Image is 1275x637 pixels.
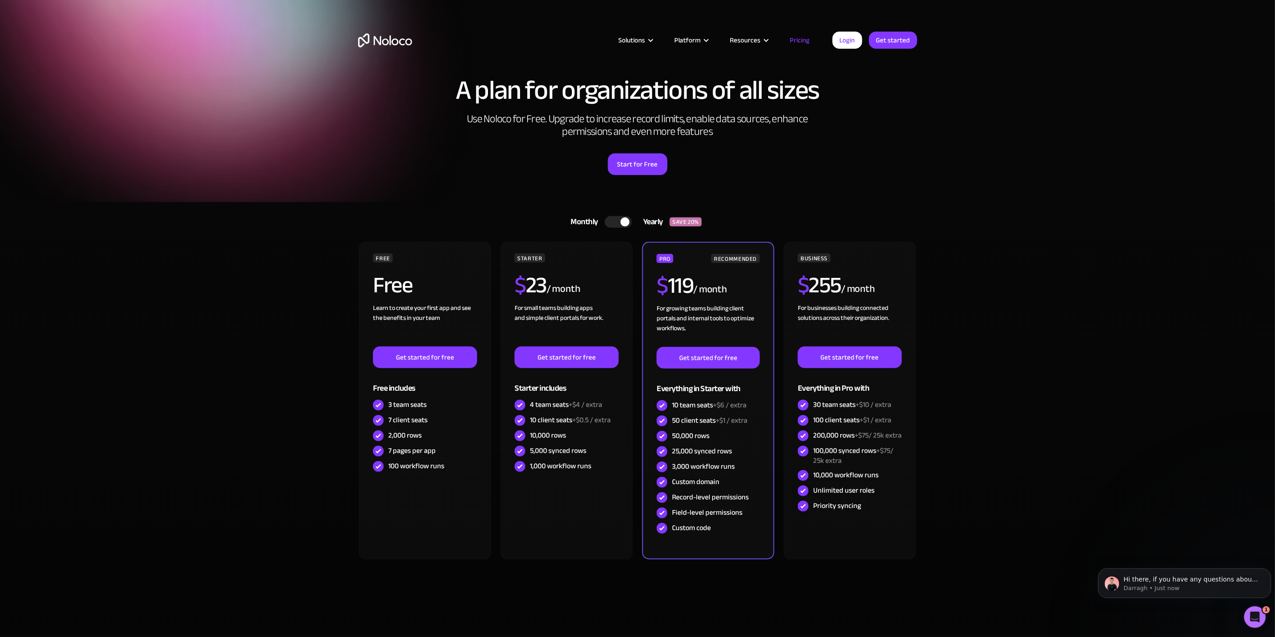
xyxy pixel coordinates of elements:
[869,32,917,49] a: Get started
[515,368,618,397] div: Starter includes
[657,347,759,369] a: Get started for free
[515,274,547,296] h2: 23
[608,153,667,175] a: Start for Free
[388,461,444,471] div: 100 workflow runs
[1263,606,1270,614] span: 1
[388,415,428,425] div: 7 client seats
[813,430,902,440] div: 200,000 rows
[798,368,902,397] div: Everything in Pro with
[572,413,611,427] span: +$0.5 / extra
[373,274,412,296] h2: Free
[358,77,917,104] h1: A plan for organizations of all sizes
[716,414,747,427] span: +$1 / extra
[515,346,618,368] a: Get started for free
[672,492,749,502] div: Record-level permissions
[373,346,477,368] a: Get started for free
[560,215,605,229] div: Monthly
[672,508,742,517] div: Field-level permissions
[619,34,645,46] div: Solutions
[663,34,719,46] div: Platform
[719,34,779,46] div: Resources
[672,431,709,441] div: 50,000 rows
[798,346,902,368] a: Get started for free
[373,303,477,346] div: Learn to create your first app and see the benefits in your team ‍
[672,415,747,425] div: 50 client seats
[530,430,566,440] div: 10,000 rows
[457,113,818,138] h2: Use Noloco for Free. Upgrade to increase record limits, enable data sources, enhance permissions ...
[657,264,668,307] span: $
[515,264,526,306] span: $
[530,400,602,410] div: 4 team seats
[358,33,412,47] a: home
[515,303,618,346] div: For small teams building apps and simple client portals for work. ‍
[730,34,761,46] div: Resources
[711,254,759,263] div: RECOMMENDED
[530,461,591,471] div: 1,000 workflow runs
[670,217,702,226] div: SAVE 20%
[608,34,663,46] div: Solutions
[657,369,759,398] div: Everything in Starter with
[798,254,830,263] div: BUSINESS
[657,254,673,263] div: PRO
[530,415,611,425] div: 10 client seats
[657,274,693,297] h2: 119
[373,368,477,397] div: Free includes
[813,470,879,480] div: 10,000 workflow runs
[1095,549,1275,613] iframe: Intercom notifications message
[798,303,902,346] div: For businesses building connected solutions across their organization. ‍
[547,282,580,296] div: / month
[813,415,891,425] div: 100 client seats
[515,254,545,263] div: STARTER
[833,32,862,49] a: Login
[672,477,719,487] div: Custom domain
[841,282,875,296] div: / month
[713,398,746,412] span: +$6 / extra
[672,523,711,533] div: Custom code
[813,446,902,466] div: 100,000 synced rows
[632,215,670,229] div: Yearly
[388,400,427,410] div: 3 team seats
[798,264,809,306] span: $
[855,429,902,442] span: +$75/ 25k extra
[672,462,735,471] div: 3,000 workflow runs
[373,254,393,263] div: FREE
[860,413,891,427] span: +$1 / extra
[813,444,893,467] span: +$75/ 25k extra
[798,274,841,296] h2: 255
[813,485,875,495] div: Unlimited user roles
[657,304,759,347] div: For growing teams building client portals and internal tools to optimize workflows.
[530,446,586,456] div: 5,000 synced rows
[569,398,602,411] span: +$4 / extra
[672,446,732,456] div: 25,000 synced rows
[856,398,891,411] span: +$10 / extra
[388,430,422,440] div: 2,000 rows
[1244,606,1266,628] iframe: Intercom live chat
[388,446,436,456] div: 7 pages per app
[675,34,701,46] div: Platform
[693,282,727,297] div: / month
[813,501,861,511] div: Priority syncing
[672,400,746,410] div: 10 team seats
[813,400,891,410] div: 30 team seats
[779,34,821,46] a: Pricing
